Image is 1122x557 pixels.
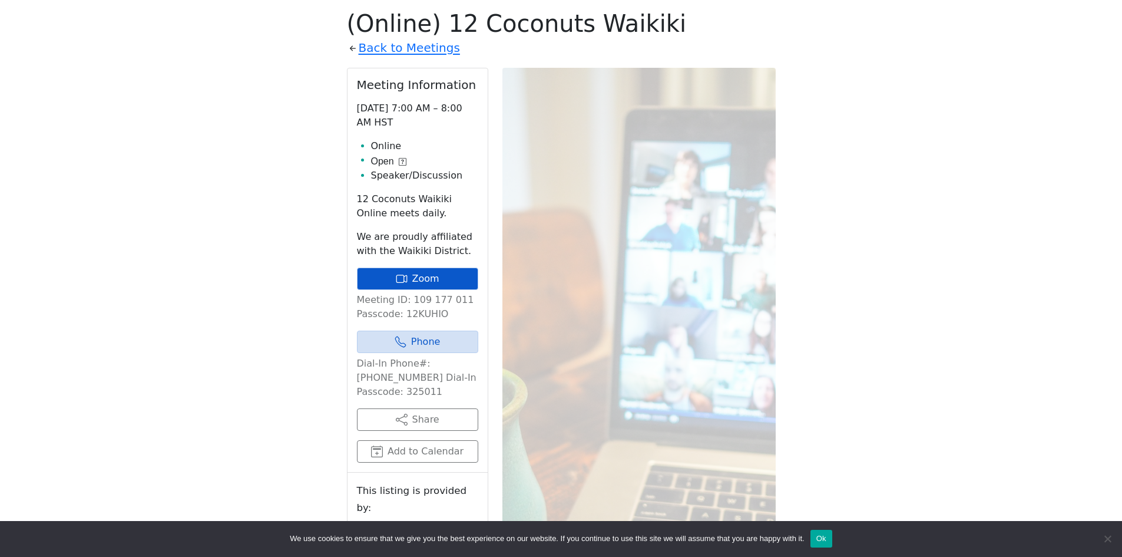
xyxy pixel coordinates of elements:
[357,230,478,258] p: We are proudly affiliated with the Waikiki District.
[357,78,478,92] h2: Meeting Information
[371,139,478,153] li: Online
[357,192,478,220] p: 12 Coconuts Waikiki Online meets daily.
[371,169,478,183] li: Speaker/Discussion
[357,408,478,431] button: Share
[347,9,776,38] h1: (Online) 12 Coconuts Waikiki
[359,38,460,58] a: Back to Meetings
[1101,533,1113,545] span: No
[357,331,478,353] a: Phone
[357,482,478,516] small: This listing is provided by:
[810,530,832,548] button: Ok
[357,440,478,463] button: Add to Calendar
[357,357,478,399] p: Dial-In Phone#: [PHONE_NUMBER] Dial-In Passcode: 325011
[371,154,406,169] button: Open
[371,154,394,169] span: Open
[357,268,478,290] a: Zoom
[357,101,478,130] p: [DATE] 7:00 AM – 8:00 AM HST
[357,293,478,321] p: Meeting ID: 109 177 011 Passcode: 12KUHIO
[290,533,804,545] span: We use cookies to ensure that we give you the best experience on our website. If you continue to ...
